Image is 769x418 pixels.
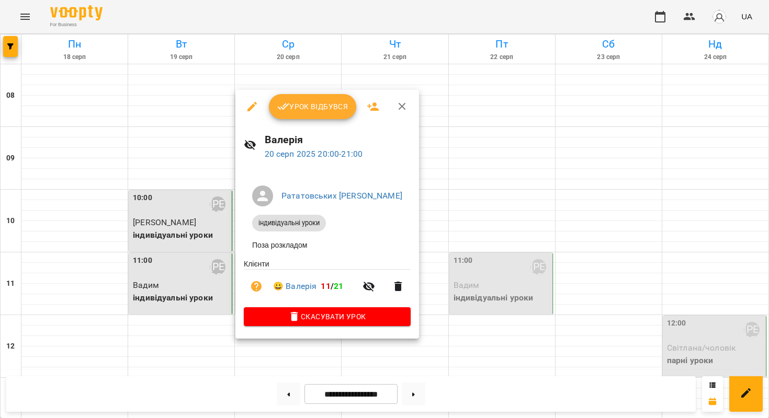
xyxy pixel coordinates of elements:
span: Урок відбувся [277,100,348,113]
b: / [321,281,343,291]
ul: Клієнти [244,259,411,307]
a: 😀 Валерія [273,280,316,293]
li: Поза розкладом [244,236,411,254]
a: Рататовських [PERSON_NAME] [281,191,402,201]
button: Скасувати Урок [244,307,411,326]
span: Скасувати Урок [252,310,402,323]
a: 20 серп 2025 20:00-21:00 [265,149,363,159]
span: 11 [321,281,330,291]
span: 21 [334,281,343,291]
span: індивідуальні уроки [252,218,326,228]
h6: Валерія [265,132,411,148]
button: Урок відбувся [269,94,357,119]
